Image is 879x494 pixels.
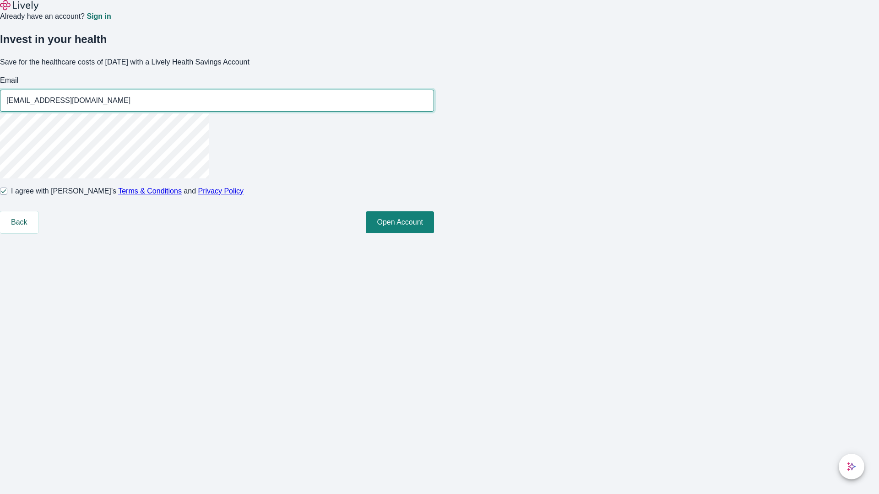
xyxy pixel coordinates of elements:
[366,211,434,233] button: Open Account
[839,454,864,479] button: chat
[87,13,111,20] a: Sign in
[11,186,244,197] span: I agree with [PERSON_NAME]’s and
[198,187,244,195] a: Privacy Policy
[118,187,182,195] a: Terms & Conditions
[847,462,856,471] svg: Lively AI Assistant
